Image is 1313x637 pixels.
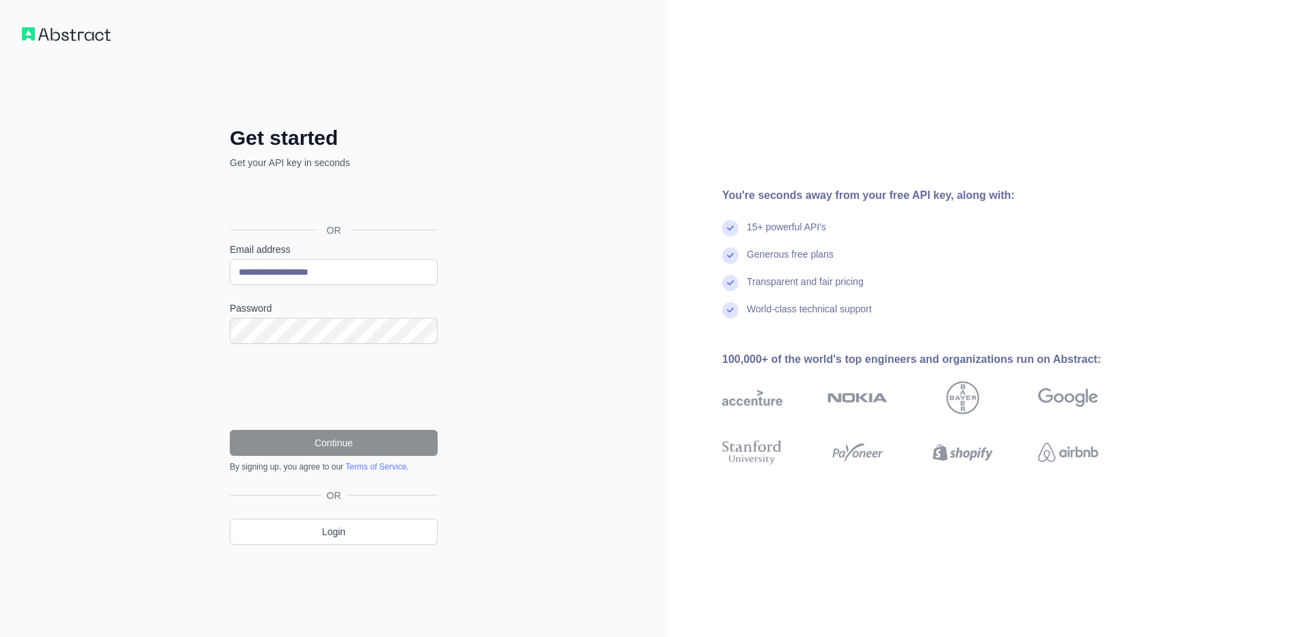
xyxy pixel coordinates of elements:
img: check mark [722,302,739,318]
div: Generous free plans [747,247,834,275]
button: Continue [230,430,438,456]
p: Get your API key in seconds [230,156,438,170]
a: Login [230,519,438,545]
span: OR [316,223,352,237]
img: payoneer [827,437,888,467]
iframe: reCAPTCHA [230,360,438,414]
div: 15+ powerful API's [747,220,826,247]
img: Workflow [22,27,111,41]
div: You're seconds away from your free API key, along with: [722,187,1142,204]
span: OR [321,489,347,502]
img: check mark [722,247,739,264]
img: google [1038,381,1098,414]
img: stanford university [722,437,782,467]
img: check mark [722,275,739,291]
img: nokia [827,381,888,414]
div: By signing up, you agree to our . [230,461,438,472]
div: Transparent and fair pricing [747,275,864,302]
img: accenture [722,381,782,414]
a: Terms of Service [345,462,406,472]
div: World-class technical support [747,302,872,329]
label: Password [230,301,438,315]
img: airbnb [1038,437,1098,467]
img: check mark [722,220,739,236]
h2: Get started [230,126,438,150]
img: bayer [946,381,979,414]
iframe: Sign in with Google Button [223,185,442,215]
label: Email address [230,243,438,256]
div: 100,000+ of the world's top engineers and organizations run on Abstract: [722,351,1142,368]
img: shopify [933,437,993,467]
